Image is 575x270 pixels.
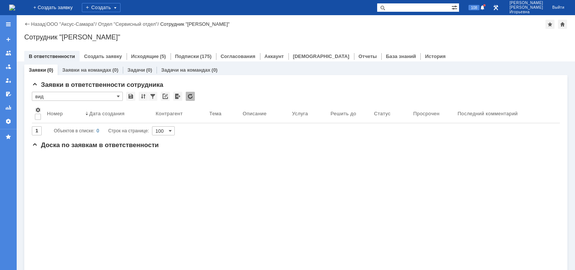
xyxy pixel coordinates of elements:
[359,53,377,59] a: Отчеты
[47,111,63,116] div: Номер
[89,111,124,116] div: Дата создания
[221,53,255,59] a: Согласования
[24,33,567,41] div: Сотрудник "[PERSON_NAME]"
[2,33,14,46] a: Создать заявку
[62,67,111,73] a: Заявки на командах
[161,92,170,101] div: Скопировать ссылку на список
[148,92,157,101] div: Фильтрация...
[2,74,14,86] a: Мои заявки
[32,81,163,88] span: Заявки в ответственности сотрудника
[31,21,45,27] a: Назад
[186,92,195,101] div: Обновлять список
[374,111,390,116] div: Статус
[545,20,555,29] div: Добавить в избранное
[509,5,543,10] span: [PERSON_NAME]
[2,47,14,59] a: Заявки на командах
[386,53,416,59] a: База знаний
[161,67,210,73] a: Задачи на командах
[98,21,158,27] a: Отдел "Сервисный отдел"
[9,5,15,11] img: logo
[209,111,221,116] div: Тема
[127,67,145,73] a: Задачи
[457,111,518,116] div: Последний комментарий
[131,53,159,59] a: Исходящие
[292,111,308,116] div: Услуга
[54,126,149,135] i: Строк на странице:
[29,53,75,59] a: В ответственности
[173,92,182,101] div: Экспорт списка
[425,53,445,59] a: История
[126,92,135,101] div: Сохранить вид
[371,104,410,123] th: Статус
[156,111,183,116] div: Контрагент
[82,104,152,123] th: Дата создания
[32,141,159,149] span: Доска по заявкам в ответственности
[509,10,543,14] span: Игорьевна
[44,104,82,123] th: Номер
[200,53,212,59] div: (175)
[331,111,356,116] div: Решить до
[160,53,166,59] div: (5)
[9,5,15,11] a: Перейти на домашнюю страницу
[509,1,543,5] span: [PERSON_NAME]
[468,5,479,10] span: 108
[491,3,500,12] a: Перейти в интерфейс администратора
[47,67,53,73] div: (0)
[54,128,94,133] span: Объектов в списке:
[139,92,148,101] div: Сортировка...
[2,88,14,100] a: Мои согласования
[293,53,349,59] a: [DEMOGRAPHIC_DATA]
[112,67,118,73] div: (0)
[2,61,14,73] a: Заявки в моей ответственности
[47,21,96,27] a: ООО "Аксус-Самара"
[413,111,439,116] div: Просрочен
[558,20,567,29] div: Сделать домашней страницей
[84,53,122,59] a: Создать заявку
[2,102,14,114] a: Отчеты
[29,67,46,73] a: Заявки
[2,115,14,127] a: Настройки
[146,67,152,73] div: (0)
[153,104,206,123] th: Контрагент
[175,53,199,59] a: Подписки
[82,3,121,12] div: Создать
[97,126,99,135] div: 0
[98,21,160,27] div: /
[243,111,266,116] div: Описание
[35,107,41,113] span: Настройки
[265,53,284,59] a: Аккаунт
[47,21,98,27] div: /
[45,21,46,27] div: |
[212,67,218,73] div: (0)
[206,104,240,123] th: Тема
[451,3,459,11] span: Расширенный поиск
[289,104,328,123] th: Услуга
[160,21,230,27] div: Сотрудник "[PERSON_NAME]"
